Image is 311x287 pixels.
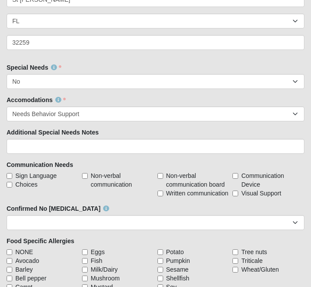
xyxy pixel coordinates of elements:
[82,173,88,179] input: Non-verbal communication
[241,189,281,198] span: Visual Support
[15,274,46,283] span: Bell pepper
[7,63,61,72] label: Special Needs
[241,265,279,274] span: Wheat/Gluten
[232,173,238,179] input: Communication Device
[91,248,105,256] span: Eggs
[7,173,12,179] input: Sign Language
[157,249,163,255] input: Potato
[241,248,267,256] span: Tree nuts
[82,276,88,281] input: Mushroom
[7,160,73,169] label: Communication Needs
[15,171,57,180] span: Sign Language
[15,180,38,189] span: Choices
[7,182,12,188] input: Choices
[166,265,189,274] span: Sesame
[7,276,12,281] input: Bell pepper
[232,267,238,273] input: Wheat/Gluten
[241,171,304,189] span: Communication Device
[232,249,238,255] input: Tree nuts
[166,256,190,265] span: Pumpkin
[7,258,12,264] input: Avocado
[82,267,88,273] input: Milk/Dairy
[7,204,109,213] label: Confirmed No [MEDICAL_DATA]
[157,258,163,264] input: Pumpkin
[157,191,163,196] input: Written communication
[157,267,163,273] input: Sesame
[82,249,88,255] input: Eggs
[232,191,238,196] input: Visual Support
[15,265,33,274] span: Barley
[7,35,304,50] input: Zip
[166,189,229,198] span: Written communication
[91,171,154,189] span: Non-verbal communication
[82,258,88,264] input: Fish
[166,248,184,256] span: Potato
[7,237,74,245] label: Food Specific Allergies
[166,171,229,189] span: Non-verbal communication board
[91,265,118,274] span: Milk/Dairy
[15,256,39,265] span: Avocado
[91,274,120,283] span: Mushroom
[7,249,12,255] input: NONE
[7,128,99,137] label: Additional Special Needs Notes
[241,256,263,265] span: Triticale
[157,276,163,281] input: Shellfish
[15,248,33,256] span: NONE
[7,267,12,273] input: Barley
[91,256,102,265] span: Fish
[7,96,66,104] label: Accomodations
[157,173,163,179] input: Non-verbal communication board
[232,258,238,264] input: Triticale
[166,274,189,283] span: Shellfish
